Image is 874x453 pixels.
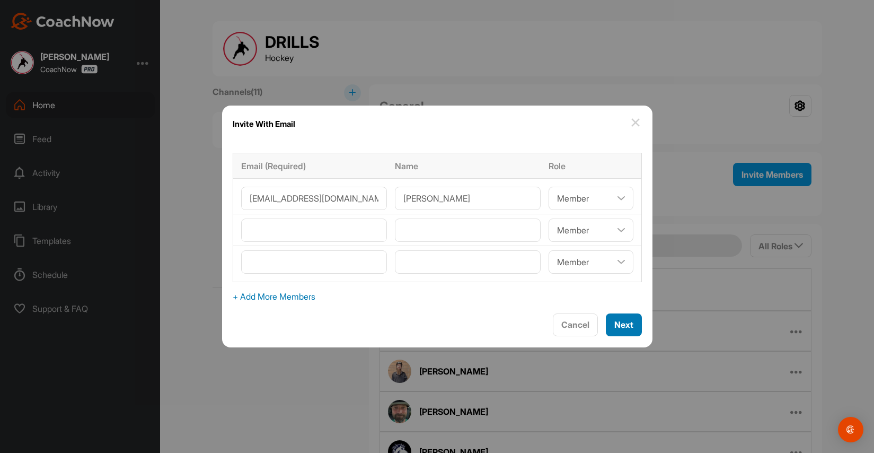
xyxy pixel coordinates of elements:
[629,116,642,129] img: close
[553,313,598,336] button: Cancel
[838,417,863,442] div: Open Intercom Messenger
[614,319,633,330] span: Next
[233,116,295,132] h1: Invite With Email
[606,313,642,336] button: Next
[233,153,391,179] th: Email (Required)
[561,319,589,330] span: Cancel
[233,290,642,303] span: + Add More Members
[391,153,544,179] th: Name
[544,153,641,179] th: Role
